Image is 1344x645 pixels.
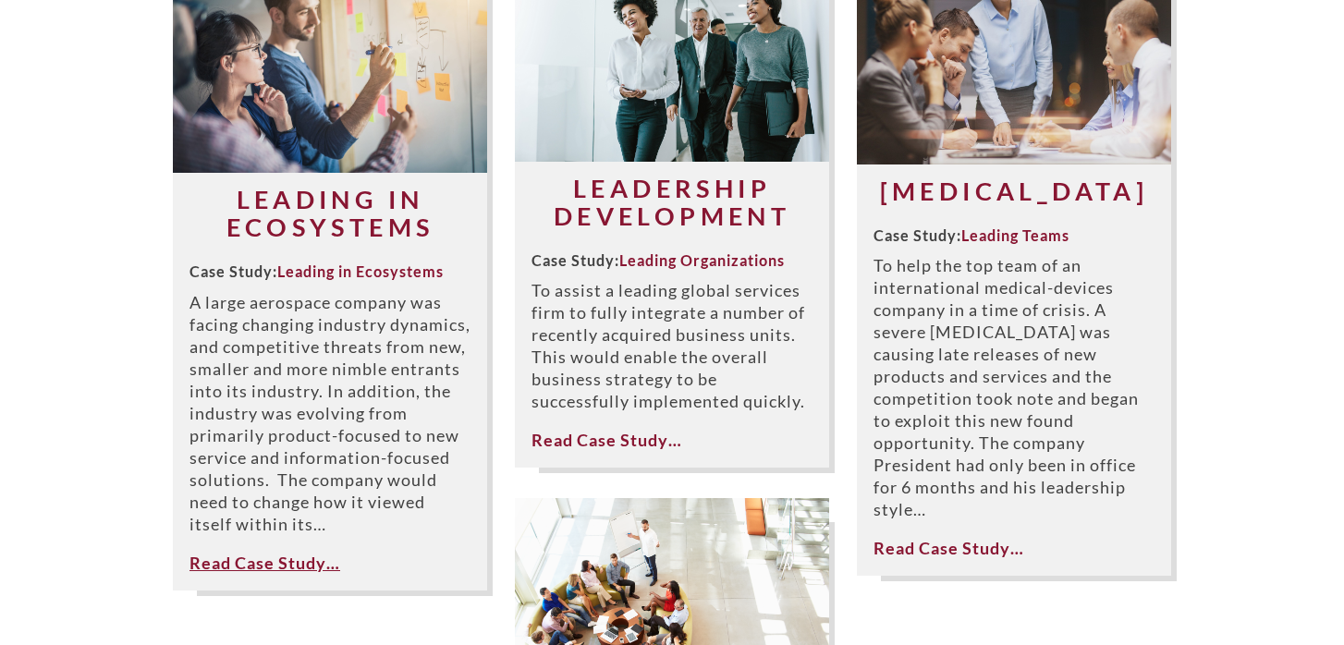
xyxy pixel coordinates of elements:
[874,538,1024,558] a: Read Case Study…
[189,261,470,283] div: Case Study:
[961,226,1069,244] a: Leading Teams
[880,176,1149,206] a: [MEDICAL_DATA]
[554,173,790,231] a: Leadership Development
[531,249,813,272] div: Case Study:
[189,291,470,535] p: A large aerospace company was facing changing industry dynamics, and competitive threats from new...
[189,553,340,573] a: Read Case Study…
[226,184,434,242] a: Leading in Ecosystems
[874,254,1155,520] p: To help the top team of an international medical-devices company in a time of crisis. A severe [M...
[277,262,444,280] a: Leading in Ecosystems
[531,279,813,412] p: To assist a leading global services firm to fully integrate a number of recently acquired busines...
[874,225,1155,247] div: Case Study:
[531,430,682,450] a: Read Case Study…
[619,251,785,269] a: Leading Organizations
